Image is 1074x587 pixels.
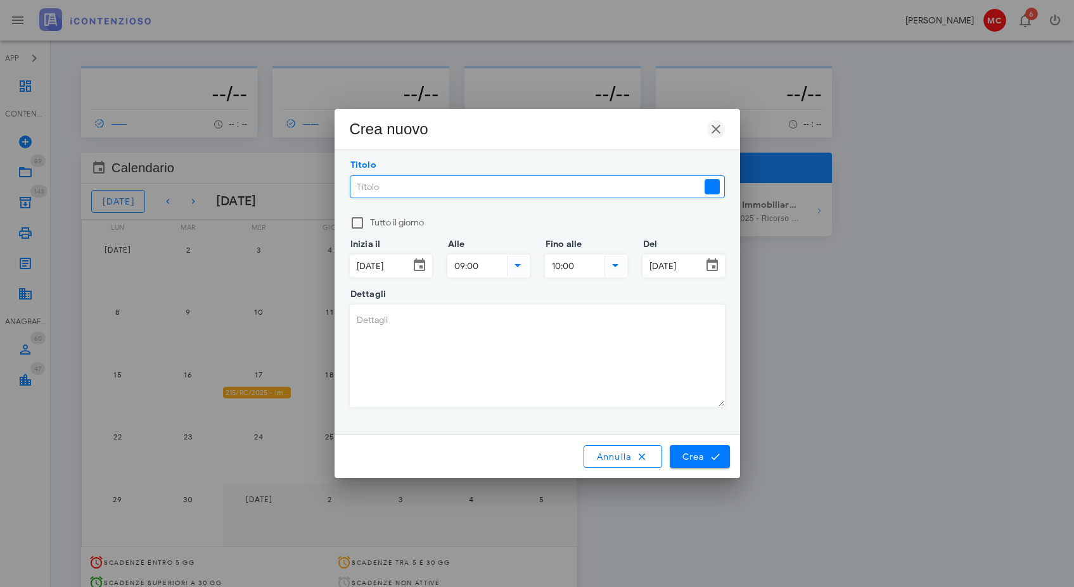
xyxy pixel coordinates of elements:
[347,159,376,172] label: Titolo
[347,238,381,251] label: Inizia il
[444,238,465,251] label: Alle
[350,176,702,198] input: Titolo
[681,451,718,462] span: Crea
[542,238,582,251] label: Fino alle
[546,255,602,277] input: Fino alle
[448,255,504,277] input: Alle
[596,451,650,462] span: Annulla
[347,288,387,301] label: Dettagli
[670,445,729,468] button: Crea
[350,119,428,139] div: Crea nuovo
[370,217,725,229] label: Tutto il giorno
[584,445,662,468] button: Annulla
[639,238,658,251] label: Del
